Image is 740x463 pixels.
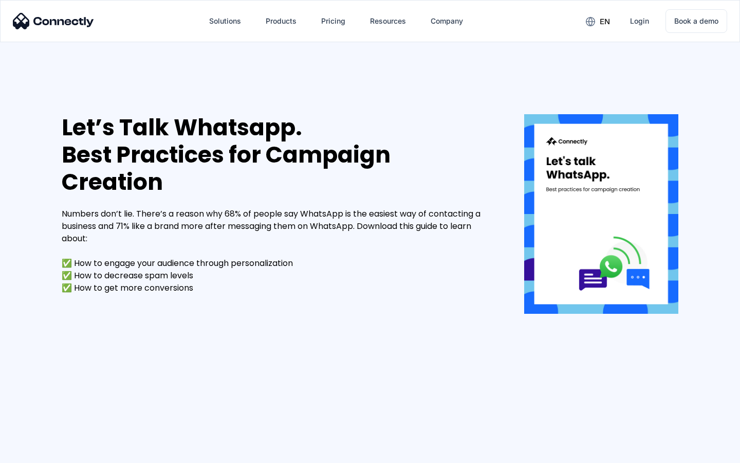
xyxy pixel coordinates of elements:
div: Company [431,14,463,28]
div: Resources [370,14,406,28]
div: Let’s Talk Whatsapp. Best Practices for Campaign Creation [62,114,493,195]
div: Numbers don’t lie. There’s a reason why 68% of people say WhatsApp is the easiest way of contacti... [62,208,493,294]
img: Connectly Logo [13,13,94,29]
div: Products [266,14,297,28]
aside: Language selected: English [10,445,62,459]
div: Pricing [321,14,345,28]
a: Pricing [313,9,354,33]
div: Solutions [209,14,241,28]
div: en [600,14,610,29]
ul: Language list [21,445,62,459]
a: Login [622,9,657,33]
div: Login [630,14,649,28]
a: Book a demo [665,9,727,33]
